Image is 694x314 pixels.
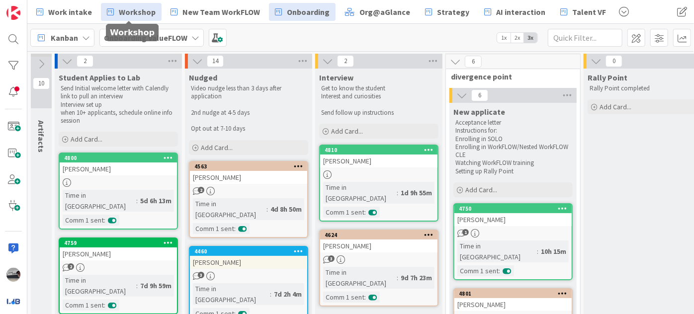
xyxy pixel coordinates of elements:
[201,143,233,152] span: Add Card...
[193,223,234,234] div: Comm 1 sent
[198,187,204,193] span: 2
[190,256,307,269] div: [PERSON_NAME]
[320,239,437,252] div: [PERSON_NAME]
[451,72,568,81] span: divergence point
[497,33,511,43] span: 1x
[454,204,572,226] div: 4750[PERSON_NAME]
[457,265,499,276] div: Comm 1 sent
[101,3,162,21] a: Workshop
[537,246,538,257] span: :
[325,147,437,154] div: 4810
[397,187,398,198] span: :
[328,255,335,262] span: 3
[457,240,537,262] div: Time in [GEOGRAPHIC_DATA]
[320,155,437,167] div: [PERSON_NAME]
[190,162,307,171] div: 4563
[287,6,330,18] span: Onboarding
[320,146,437,155] div: 4810
[453,107,505,117] span: New applicate
[397,272,398,283] span: :
[77,55,93,67] span: 2
[454,204,572,213] div: 4750
[190,247,307,256] div: 4460
[191,84,306,101] p: Video nudge less than 3 days after application
[63,300,104,311] div: Comm 1 sent
[554,3,612,21] a: Talent VF
[60,247,177,260] div: [PERSON_NAME]
[136,280,138,291] span: :
[71,135,102,144] span: Add Card...
[398,187,434,198] div: 1d 9h 55m
[572,6,606,18] span: Talent VF
[60,154,177,162] div: 4800
[325,232,437,238] div: 4624
[51,32,78,44] span: Kanban
[337,55,354,67] span: 2
[455,143,571,159] p: Enrolling in WorkFLOW/Nested WorkFLOW CLE
[323,292,364,303] div: Comm 1 sent
[455,127,571,135] p: Instructions for:
[268,204,304,215] div: 4d 8h 50m
[190,171,307,184] div: [PERSON_NAME]
[465,185,497,194] span: Add Card...
[64,239,177,246] div: 4759
[207,55,224,67] span: 14
[6,268,20,282] img: jB
[60,238,177,260] div: 4759[PERSON_NAME]
[455,119,571,127] p: Acceptance letter
[454,289,572,311] div: 4801[PERSON_NAME]
[191,125,306,133] p: Opt out at 7-10 days
[319,230,438,307] a: 4624[PERSON_NAME]Time in [GEOGRAPHIC_DATA]:9d 7h 23mComm 1 sent:
[30,3,98,21] a: Work intake
[331,127,363,136] span: Add Card...
[454,213,572,226] div: [PERSON_NAME]
[364,292,366,303] span: :
[455,167,571,175] p: Setting up Rally Point
[60,162,177,175] div: [PERSON_NAME]
[398,272,434,283] div: 9d 7h 23m
[193,283,270,305] div: Time in [GEOGRAPHIC_DATA]
[59,153,178,230] a: 4800[PERSON_NAME]Time in [GEOGRAPHIC_DATA]:5d 6h 13mComm 1 sent:
[511,33,524,43] span: 2x
[189,73,217,82] span: Nudged
[600,102,631,111] span: Add Card...
[63,190,136,212] div: Time in [GEOGRAPHIC_DATA]
[269,3,336,21] a: Onboarding
[189,161,308,238] a: 4563[PERSON_NAME]Time in [GEOGRAPHIC_DATA]:4d 8h 50mComm 1 sent:
[6,294,20,308] img: avatar
[462,229,469,235] span: 1
[194,163,307,170] div: 4563
[36,120,46,153] span: Artifacts
[61,84,176,101] p: Send Initial welcome letter with Calendly link to pull an interview
[459,205,572,212] div: 4750
[320,231,437,252] div: 4624[PERSON_NAME]
[459,290,572,297] div: 4801
[182,6,260,18] span: New Team WorkFLOW
[63,215,104,226] div: Comm 1 sent
[234,223,236,234] span: :
[61,109,176,125] p: when 10+ applicants, schedule online info session
[465,56,482,68] span: 6
[454,298,572,311] div: [PERSON_NAME]
[548,29,622,47] input: Quick Filter...
[478,3,551,21] a: AI interaction
[471,89,488,101] span: 6
[33,78,50,89] span: 10
[588,73,627,82] span: Rally Point
[499,265,500,276] span: :
[419,3,475,21] a: Strategy
[138,280,174,291] div: 7d 9h 59m
[190,247,307,269] div: 4460[PERSON_NAME]
[606,55,622,67] span: 0
[193,198,266,220] div: Time in [GEOGRAPHIC_DATA]
[319,73,353,82] span: Interview
[190,162,307,184] div: 4563[PERSON_NAME]
[271,289,304,300] div: 7d 2h 4m
[165,3,266,21] a: New Team WorkFLOW
[191,109,306,117] p: 2nd nudge at 4-5 days
[323,207,364,218] div: Comm 1 sent
[323,182,397,204] div: Time in [GEOGRAPHIC_DATA]
[68,263,74,270] span: 2
[453,203,573,280] a: 4750[PERSON_NAME]Time in [GEOGRAPHIC_DATA]:10h 15mComm 1 sent:
[104,215,105,226] span: :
